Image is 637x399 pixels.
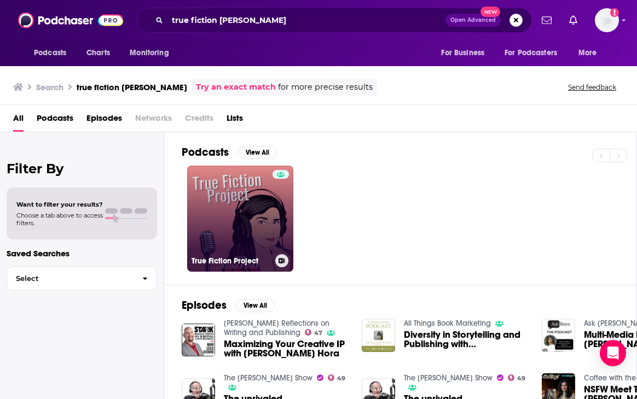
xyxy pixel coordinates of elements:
button: open menu [497,43,573,63]
h3: true fiction [PERSON_NAME] [77,82,187,92]
a: Lists [227,109,243,132]
span: Maximizing Your Creative IP with [PERSON_NAME] Hora [224,339,349,358]
button: open menu [26,43,80,63]
a: Charts [79,43,117,63]
span: Diversity in Storytelling and Publishing with [PERSON_NAME] [404,330,529,349]
a: Maximizing Your Creative IP with Reenita Malhotra Hora [224,339,349,358]
span: Logged in as dmessina [595,8,619,32]
span: 47 [314,331,322,336]
a: Stark Reflections on Writing and Publishing [224,319,329,337]
button: Select [7,266,157,291]
h3: True Fiction Project [192,256,271,266]
h3: Search [36,82,63,92]
input: Search podcasts, credits, & more... [167,11,445,29]
a: 49 [328,374,346,381]
button: Open AdvancedNew [445,14,501,27]
span: For Podcasters [505,45,557,61]
span: Networks [135,109,172,132]
a: EpisodesView All [182,298,275,312]
span: Choose a tab above to access filters. [16,212,103,227]
a: The Mike Wagner Show [404,373,493,383]
span: More [578,45,597,61]
a: Episodes [86,109,122,132]
a: The Mike Wagner Show [224,373,312,383]
h2: Filter By [7,161,157,177]
h2: Episodes [182,298,227,312]
button: View All [238,146,277,159]
span: Monitoring [130,45,169,61]
a: Try an exact match [196,81,276,93]
img: Maximizing Your Creative IP with Reenita Malhotra Hora [182,324,215,357]
span: For Business [441,45,484,61]
button: open menu [571,43,611,63]
div: Search podcasts, credits, & more... [137,8,532,33]
a: PodcastsView All [182,145,277,159]
a: True Fiction Project [187,166,293,272]
p: Saved Searches [7,248,157,259]
button: Show profile menu [595,8,619,32]
a: Show notifications dropdown [537,11,556,30]
a: Podcasts [37,109,73,132]
a: 49 [508,374,526,381]
div: Open Intercom Messenger [600,340,626,366]
span: 49 [517,376,525,381]
span: Podcasts [34,45,66,61]
img: Diversity in Storytelling and Publishing with Reenita M. Hora [362,319,395,352]
button: Send feedback [565,83,619,92]
span: Credits [185,109,213,132]
button: open menu [122,43,183,63]
button: open menu [433,43,498,63]
span: Select [7,275,134,282]
span: Charts [86,45,110,61]
span: New [480,7,500,17]
a: Show notifications dropdown [565,11,582,30]
a: All [13,109,24,132]
a: All Things Book Marketing [404,319,491,328]
button: View All [235,299,275,312]
span: Open Advanced [450,17,496,23]
a: Diversity in Storytelling and Publishing with Reenita M. Hora [404,330,529,349]
img: User Profile [595,8,619,32]
span: for more precise results [278,81,373,93]
a: 47 [305,329,323,336]
span: Want to filter your results? [16,201,103,208]
svg: Add a profile image [610,8,619,17]
span: 49 [337,376,345,381]
img: Multi-Media Business with Reenita Malhotra Hora [542,319,575,352]
img: Podchaser - Follow, Share and Rate Podcasts [18,10,123,31]
h2: Podcasts [182,145,229,159]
